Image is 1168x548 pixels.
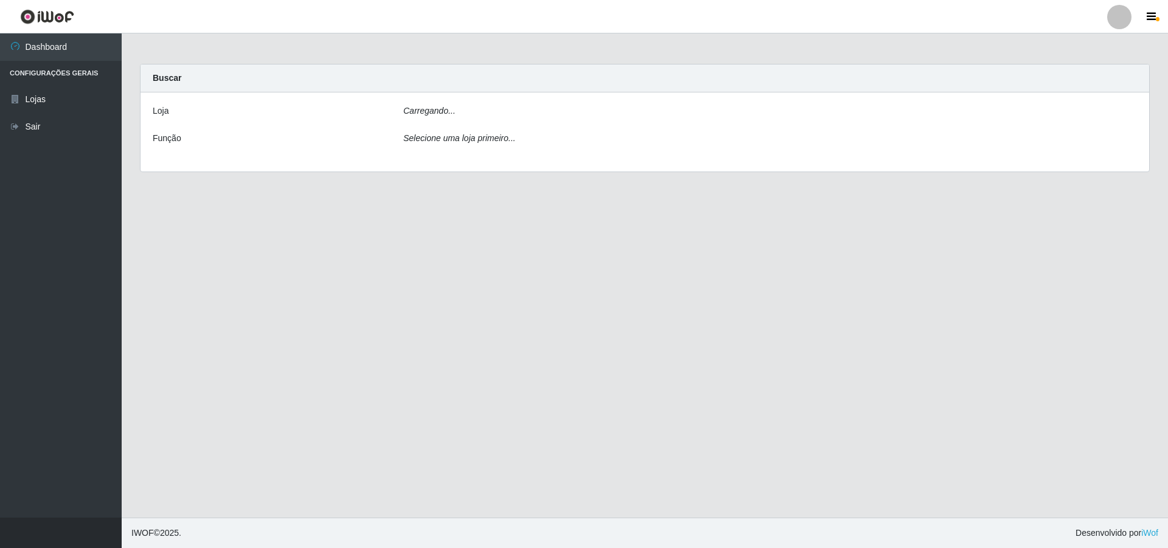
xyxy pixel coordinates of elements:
[1141,528,1158,538] a: iWof
[403,133,515,143] i: Selecione uma loja primeiro...
[20,9,74,24] img: CoreUI Logo
[153,73,181,83] strong: Buscar
[131,527,181,539] span: © 2025 .
[153,132,181,145] label: Função
[1076,527,1158,539] span: Desenvolvido por
[153,105,169,117] label: Loja
[403,106,456,116] i: Carregando...
[131,528,154,538] span: IWOF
